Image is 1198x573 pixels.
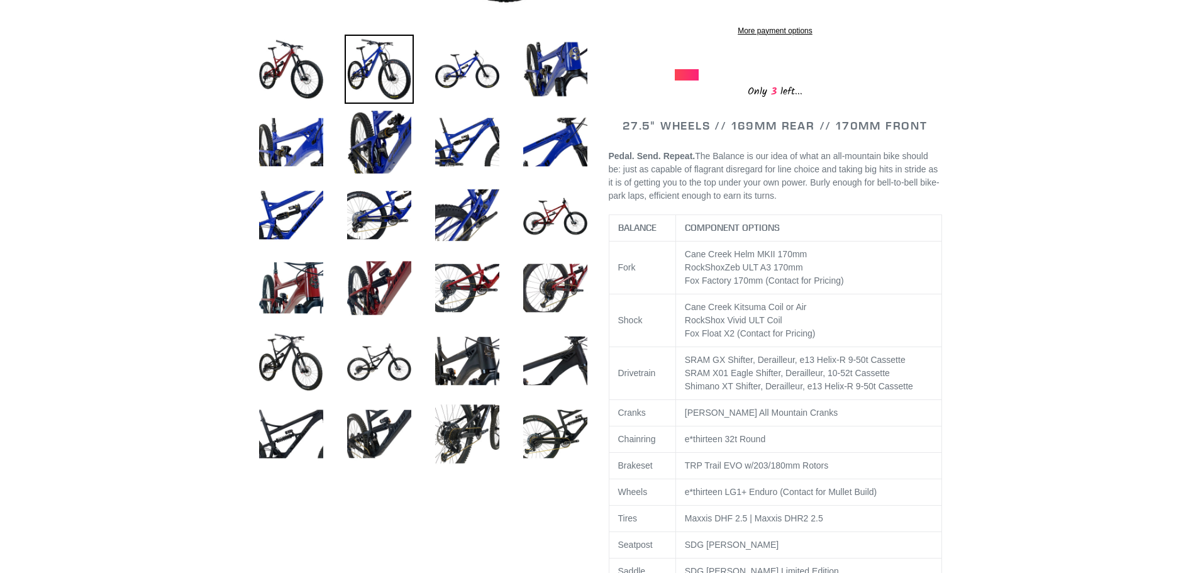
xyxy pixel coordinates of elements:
img: Load image into Gallery viewer, BALANCE - Complete Bike [345,399,414,469]
img: Load image into Gallery viewer, BALANCE - Complete Bike [345,326,414,396]
td: Cranks [609,400,675,426]
td: Fork [609,242,675,294]
img: Load image into Gallery viewer, BALANCE - Complete Bike [257,253,326,323]
img: Load image into Gallery viewer, BALANCE - Complete Bike [433,108,502,177]
img: Load image into Gallery viewer, BALANCE - Complete Bike [345,35,414,104]
b: Pedal. Send. Repeat. [609,151,696,161]
img: Load image into Gallery viewer, BALANCE - Complete Bike [521,253,590,323]
td: Seatpost [609,532,675,559]
td: TRP Trail EVO w/203/180mm Rotors [675,453,941,479]
img: Load image into Gallery viewer, BALANCE - Complete Bike [521,326,590,396]
img: Load image into Gallery viewer, BALANCE - Complete Bike [345,253,414,323]
td: [PERSON_NAME] All Mountain Cranks [675,400,941,426]
th: BALANCE [609,215,675,242]
img: Load image into Gallery viewer, BALANCE - Complete Bike [345,108,414,177]
div: Only left... [675,81,876,100]
td: Maxxis DHF 2.5 | Maxxis DHR2 2.5 [675,506,941,532]
img: Load image into Gallery viewer, BALANCE - Complete Bike [521,35,590,104]
td: Chainring [609,426,675,453]
span: Zeb ULT A3 170 [725,262,789,272]
p: Cane Creek Kitsuma Coil or Air RockShox Vivid ULT Coil Fox Float X2 (Contact for Pricing) [685,301,933,340]
img: Load image into Gallery viewer, BALANCE - Complete Bike [521,181,590,250]
td: Brakeset [609,453,675,479]
td: Tires [609,506,675,532]
img: Load image into Gallery viewer, BALANCE - Complete Bike [433,326,502,396]
img: Load image into Gallery viewer, BALANCE - Complete Bike [257,181,326,250]
img: Load image into Gallery viewer, BALANCE - Complete Bike [257,326,326,396]
p: The Balance is our idea of what an all-mountain bike should be: just as capable of flagrant disre... [609,150,942,203]
img: Load image into Gallery viewer, BALANCE - Complete Bike [521,108,590,177]
span: Cane Creek Helm MKII 170mm [685,249,807,259]
td: SDG [PERSON_NAME] [675,532,941,559]
td: Wheels [609,479,675,506]
img: Load image into Gallery viewer, BALANCE - Complete Bike [433,35,502,104]
img: Load image into Gallery viewer, BALANCE - Complete Bike [433,181,502,250]
td: e*thirteen 32t Round [675,426,941,453]
td: SRAM GX Shifter, Derailleur, e13 Helix-R 9-50t Cassette SRAM X01 Eagle Shifter, Derailleur, 10-52... [675,347,941,400]
img: Load image into Gallery viewer, BALANCE - Complete Bike [521,399,590,469]
td: RockShox mm Fox Factory 170mm (Contact for Pricing) [675,242,941,294]
img: Load image into Gallery viewer, BALANCE - Complete Bike [433,399,502,469]
img: Load image into Gallery viewer, BALANCE - Complete Bike [433,253,502,323]
img: Load image into Gallery viewer, BALANCE - Complete Bike [257,108,326,177]
td: e*thirteen LG1+ Enduro (Contact for Mullet Build) [675,479,941,506]
span: 3 [767,84,780,99]
td: Drivetrain [609,347,675,400]
a: More payment options [612,25,939,36]
img: Load image into Gallery viewer, BALANCE - Complete Bike [257,399,326,469]
h2: 27.5" WHEELS // 169MM REAR // 170MM FRONT [609,119,942,133]
img: Load image into Gallery viewer, BALANCE - Complete Bike [257,35,326,104]
img: Load image into Gallery viewer, BALANCE - Complete Bike [345,181,414,250]
th: COMPONENT OPTIONS [675,215,941,242]
td: Shock [609,294,675,347]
